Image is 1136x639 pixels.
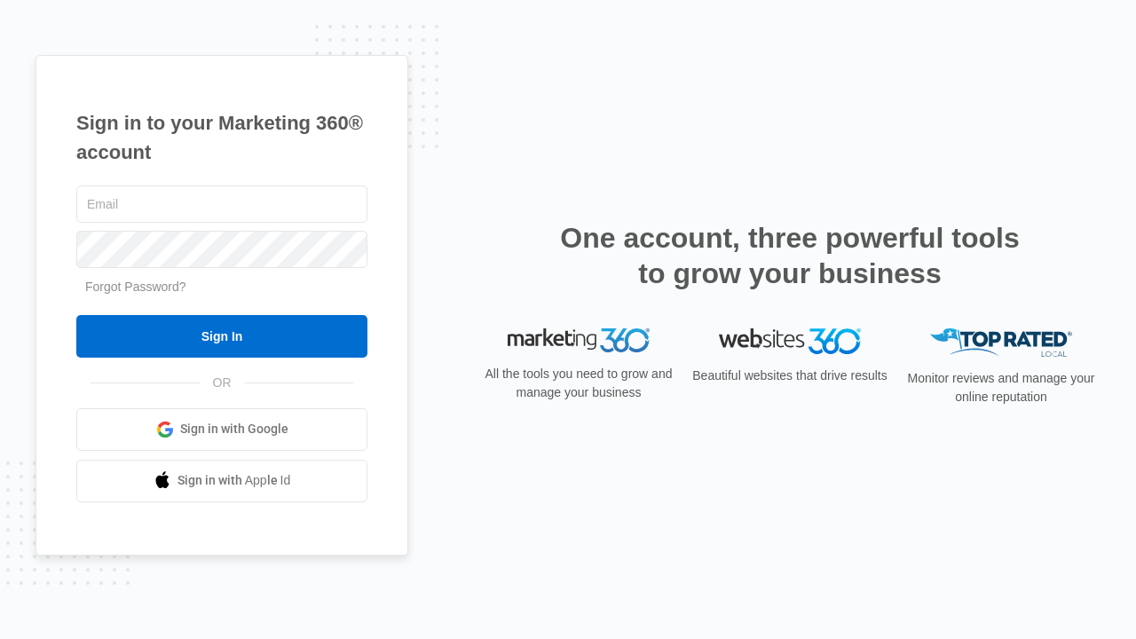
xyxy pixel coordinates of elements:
[76,460,367,502] a: Sign in with Apple Id
[690,367,889,385] p: Beautiful websites that drive results
[76,185,367,223] input: Email
[180,420,288,438] span: Sign in with Google
[479,365,678,402] p: All the tools you need to grow and manage your business
[177,471,291,490] span: Sign in with Apple Id
[719,328,861,354] img: Websites 360
[930,328,1072,358] img: Top Rated Local
[76,108,367,167] h1: Sign in to your Marketing 360® account
[902,369,1100,406] p: Monitor reviews and manage your online reputation
[76,408,367,451] a: Sign in with Google
[76,315,367,358] input: Sign In
[555,220,1025,291] h2: One account, three powerful tools to grow your business
[201,374,244,392] span: OR
[85,280,186,294] a: Forgot Password?
[508,328,650,353] img: Marketing 360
